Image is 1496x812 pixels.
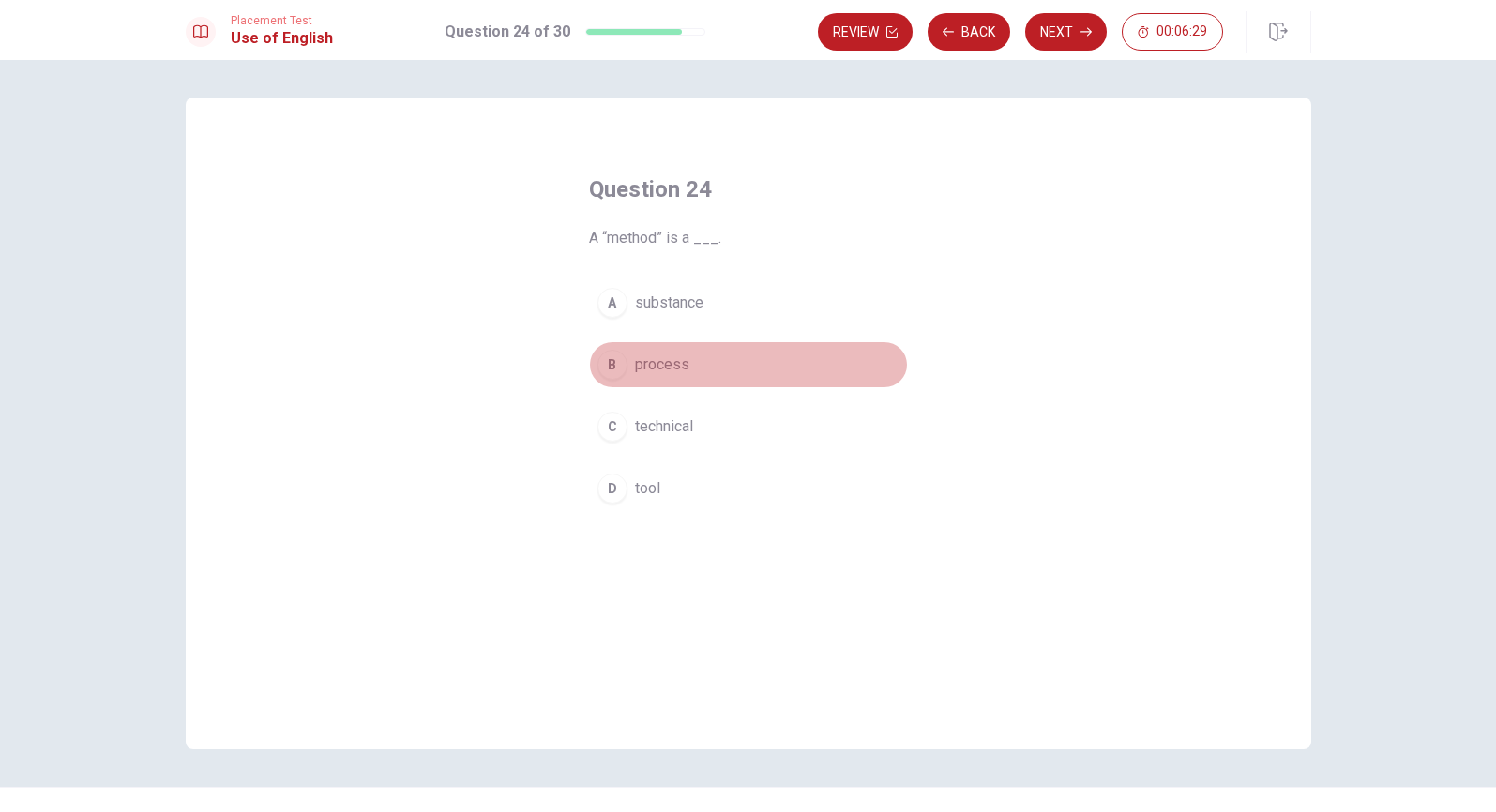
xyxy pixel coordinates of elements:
button: Next [1025,13,1107,51]
button: Dtool [589,465,908,512]
button: Back [928,13,1010,51]
button: Asubstance [589,279,908,326]
button: Ctechnical [589,403,908,450]
button: 00:06:29 [1122,13,1223,51]
button: Bprocess [589,341,908,388]
div: B [597,350,627,380]
button: Review [818,13,913,51]
div: A [597,288,627,318]
span: Placement Test [231,14,333,27]
h1: Use of English [231,27,333,50]
div: D [597,474,627,504]
span: A “method” is a ___. [589,227,908,249]
span: process [635,353,689,376]
h4: Question 24 [589,174,908,204]
h1: Question 24 of 30 [445,21,570,43]
span: substance [635,292,703,314]
span: technical [635,415,693,438]
span: tool [635,477,660,500]
span: 00:06:29 [1156,24,1207,39]
div: C [597,412,627,442]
